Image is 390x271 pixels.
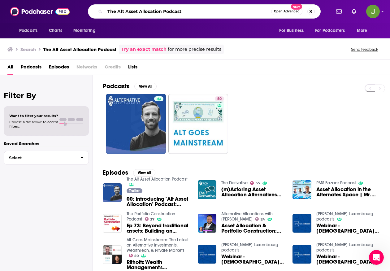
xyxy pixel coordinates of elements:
p: Saved Searches [4,141,89,146]
img: Ep 73: Beyond traditional assets: Building an alternatives allocation for wholesale investors - L... [103,214,122,233]
span: For Podcasters [315,26,345,35]
button: open menu [311,25,354,37]
img: Webinar - Japanese institutional investors allocation to alternative asset classes - 14 May 2020 [292,214,311,233]
a: 50 [129,254,139,257]
span: Monitoring [73,26,95,35]
button: open menu [275,25,311,37]
a: 37 [145,217,155,221]
span: 24 [261,218,265,221]
a: Ep 73: Beyond traditional assets: Building an alternatives allocation for wholesale investors - L... [127,223,190,234]
a: Webinar - Japanese institutional investors allocation to alternative asset classes - 14 May 2020 [221,254,285,264]
span: For Business [279,26,304,35]
span: for more precise results [168,46,221,53]
span: Ritholtz Wealth Management's [PERSON_NAME] - bringing a wealth of common sense to asset allocation [127,260,190,270]
span: Open Advanced [274,10,300,13]
a: Webinar - Japanese institutional investors allocation to alternative asset classes - 14 May 2020 [316,223,380,234]
button: View All [134,83,157,90]
span: Choose a tab above to access filters. [9,120,58,129]
a: Show notifications dropdown [349,6,359,17]
button: View All [133,169,155,177]
a: Ritholtz Wealth Management's Ben Carlson - bringing a wealth of common sense to asset allocation [127,260,190,270]
input: Search podcasts, credits, & more... [105,7,271,16]
a: The Portfolio Construction Podcast [127,211,175,222]
a: Try an exact match [121,46,167,53]
a: 24 [255,217,265,221]
a: Arendt Luxembourg podcasts [316,211,373,222]
span: Logged in as jon47193 [366,5,380,18]
h3: Search [20,46,36,52]
img: Podchaser - Follow, Share and Rate Podcasts [10,6,70,17]
button: open menu [15,25,45,37]
div: Search podcasts, credits, & more... [88,4,321,19]
button: open menu [69,25,103,37]
iframe: Intercom live chat [369,250,384,265]
a: 00: Introducing "Alt Asset Allocation" Podcast: Alternative Investments for Everyone [127,196,190,207]
a: 50 [215,96,224,101]
a: Podcasts [21,62,41,75]
a: Alternative Allocations with Tony Davidow [221,211,273,222]
span: Asset Allocation & Portfolio Construction: Goals-Based Investing with Guest [PERSON_NAME], the CA... [221,223,285,234]
a: Arendt Luxembourg podcasts [221,242,278,253]
a: Charts [45,25,66,37]
img: Asset Allocation in the Alternates Space | Mr. Saurabh Jain | The Alternates Universe [292,180,311,199]
span: Webinar - [DEMOGRAPHIC_DATA] institutional investors allocation to alternative asset classes - [D... [316,254,380,264]
button: Open AdvancedNew [271,8,302,15]
span: 55 [256,182,260,185]
span: Want to filter your results? [9,114,58,118]
a: PMS Bazaar Podcast [316,180,356,186]
a: Lists [128,62,137,75]
a: PodcastsView All [103,82,157,90]
span: Webinar - [DEMOGRAPHIC_DATA] institutional investors allocation to alternative asset classes - [D... [221,254,285,264]
span: Webinar - [DEMOGRAPHIC_DATA] institutional investors allocation to alternative asset classes - [D... [316,223,380,234]
a: The Derivative [221,180,248,186]
a: Show notifications dropdown [334,6,344,17]
a: All [7,62,13,75]
span: New [291,4,302,10]
a: The Alt Asset Allocation Podcast [127,177,188,182]
span: 37 [150,218,154,221]
img: Webinar - Japanese institutional investors allocation to alternative asset classes - 14 May 2020 [292,245,311,264]
img: Asset Allocation & Portfolio Construction: Goals-Based Investing with Guest Aaron Filbeck, the CA... [198,214,217,233]
a: Asset Allocation in the Alternates Space | Mr. Saurabh Jain | The Alternates Universe [316,187,380,197]
span: Credits [105,62,121,75]
a: Webinar - Japanese institutional investors allocation to alternative asset classes - 14 May 2020 [316,254,380,264]
a: Alt Goes Mainstream: The Latest on Alternative Investments, WealthTech, & Private Markets [127,237,188,253]
a: Episodes [49,62,69,75]
img: (m)Astoring Asset Allocation Alternatives with Rob Stein of Astor Investment Mgmt. [198,180,217,199]
a: (m)Astoring Asset Allocation Alternatives with Rob Stein of Astor Investment Mgmt. [221,187,285,197]
a: Arendt Luxembourg podcasts [316,242,373,253]
span: Trailer [129,189,140,193]
span: 50 [134,255,139,257]
span: More [357,26,367,35]
a: EpisodesView All [103,169,155,177]
span: Networks [76,62,97,75]
a: 50 [168,94,228,154]
h2: Podcasts [103,82,129,90]
img: 00: Introducing "Alt Asset Allocation" Podcast: Alternative Investments for Everyone [103,183,122,202]
span: (m)Astoring Asset Allocation Alternatives with [PERSON_NAME] of Astor Investment Mgmt. [221,187,285,197]
img: Ritholtz Wealth Management's Ben Carlson - bringing a wealth of common sense to asset allocation [103,245,122,264]
h3: The Alt Asset Allocation Podcast [43,46,116,52]
span: Asset Allocation in the Alternates Space | Mr. [PERSON_NAME] | The Alternates Universe [316,187,380,197]
button: Send feedback [349,47,380,52]
img: User Profile [366,5,380,18]
button: open menu [353,25,375,37]
span: Podcasts [19,26,37,35]
a: Asset Allocation & Portfolio Construction: Goals-Based Investing with Guest Aaron Filbeck, the CA... [221,223,285,234]
img: Webinar - Japanese institutional investors allocation to alternative asset classes - 14 May 2020 [198,245,217,264]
